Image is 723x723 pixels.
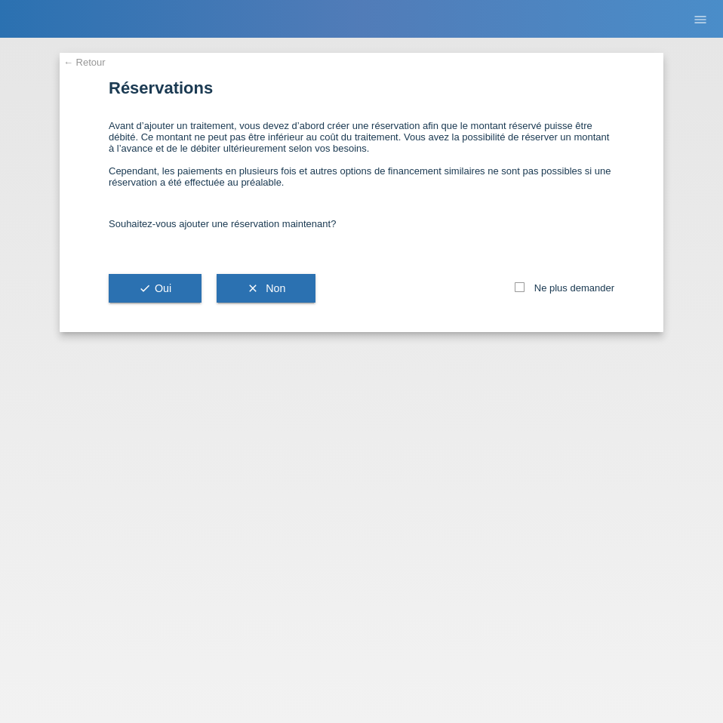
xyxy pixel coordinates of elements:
button: checkOui [109,274,202,303]
span: Oui [139,282,171,294]
a: menu [685,14,715,23]
div: Avant d’ajouter un traitement, vous devez d’abord créer une réservation afin que le montant réser... [109,105,614,203]
i: clear [247,282,259,294]
a: ← Retour [63,57,106,68]
h1: Réservations [109,78,614,97]
button: clear Non [217,274,315,303]
label: Ne plus demander [515,282,614,294]
i: check [139,282,151,294]
i: menu [693,12,708,27]
span: Non [266,282,285,294]
div: Souhaitez-vous ajouter une réservation maintenant? [109,203,614,245]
